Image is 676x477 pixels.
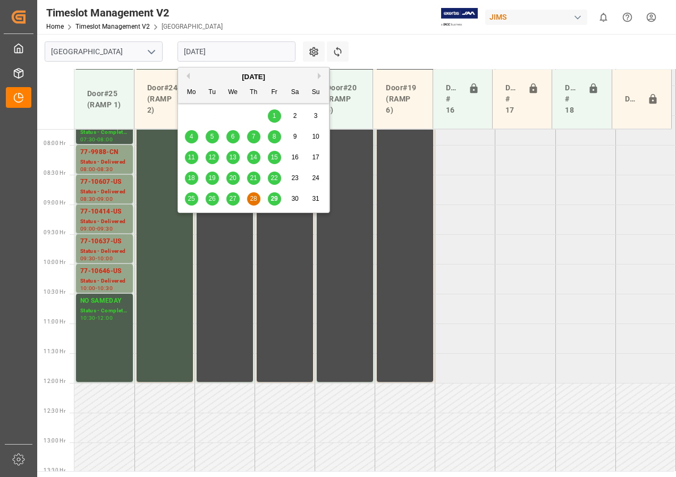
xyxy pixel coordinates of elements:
span: 31 [312,195,319,202]
div: Choose Thursday, August 28th, 2025 [247,192,260,206]
span: 19 [208,174,215,182]
div: Choose Tuesday, August 12th, 2025 [206,151,219,164]
button: Help Center [615,5,639,29]
span: 1 [273,112,276,120]
span: 10:30 Hr [44,289,65,295]
div: 09:30 [97,226,113,231]
div: - [96,167,97,172]
span: 12:00 Hr [44,378,65,384]
span: 11:30 Hr [44,348,65,354]
div: 08:30 [97,167,113,172]
span: 5 [210,133,214,140]
span: 23 [291,174,298,182]
div: Door#24 (RAMP 2) [143,78,185,120]
div: - [96,256,97,261]
div: Doors # 18 [561,78,583,120]
input: Type to search/select [45,41,163,62]
button: JIMS [485,7,591,27]
div: - [96,197,97,201]
span: 10:00 Hr [44,259,65,265]
div: Status - Delivered [80,158,129,167]
div: Choose Friday, August 15th, 2025 [268,151,281,164]
span: 24 [312,174,319,182]
div: 09:00 [97,197,113,201]
div: Doors # 16 [442,78,464,120]
span: 13:00 Hr [44,438,65,444]
div: Door#19 (RAMP 6) [382,78,424,120]
span: 10 [312,133,319,140]
div: Choose Friday, August 29th, 2025 [268,192,281,206]
span: 22 [271,174,277,182]
div: Status - Delivered [80,277,129,286]
div: - [96,226,97,231]
div: Choose Friday, August 1st, 2025 [268,109,281,123]
div: Choose Saturday, August 2nd, 2025 [289,109,302,123]
div: 10:30 [80,316,96,320]
div: Choose Tuesday, August 19th, 2025 [206,172,219,185]
div: 10:30 [97,286,113,291]
div: 10:00 [80,286,96,291]
div: Choose Saturday, August 30th, 2025 [289,192,302,206]
button: Previous Month [183,73,190,79]
div: Fr [268,86,281,99]
div: 08:00 [80,167,96,172]
div: Choose Friday, August 22nd, 2025 [268,172,281,185]
div: Status - Completed [80,128,129,137]
span: 25 [188,195,195,202]
button: Next Month [318,73,324,79]
div: Choose Monday, August 11th, 2025 [185,151,198,164]
span: 17 [312,154,319,161]
span: 14 [250,154,257,161]
span: 12:30 Hr [44,408,65,414]
div: Su [309,86,323,99]
span: 29 [271,195,277,202]
div: Choose Monday, August 25th, 2025 [185,192,198,206]
div: Choose Wednesday, August 27th, 2025 [226,192,240,206]
span: 09:30 Hr [44,229,65,235]
div: Choose Wednesday, August 6th, 2025 [226,130,240,143]
span: 08:00 Hr [44,140,65,146]
span: 13 [229,154,236,161]
div: Choose Friday, August 8th, 2025 [268,130,281,143]
div: Choose Tuesday, August 26th, 2025 [206,192,219,206]
div: Choose Sunday, August 24th, 2025 [309,172,323,185]
div: Choose Sunday, August 17th, 2025 [309,151,323,164]
a: Home [46,23,64,30]
div: 12:00 [97,316,113,320]
div: Choose Sunday, August 3rd, 2025 [309,109,323,123]
div: Mo [185,86,198,99]
button: show 0 new notifications [591,5,615,29]
span: 30 [291,195,298,202]
div: Choose Wednesday, August 20th, 2025 [226,172,240,185]
div: Choose Thursday, August 14th, 2025 [247,151,260,164]
div: Door#20 (RAMP 5) [322,78,364,120]
div: Choose Sunday, August 31st, 2025 [309,192,323,206]
div: Choose Wednesday, August 13th, 2025 [226,151,240,164]
span: 18 [188,174,195,182]
span: 2 [293,112,297,120]
div: Status - Delivered [80,217,129,226]
img: Exertis%20JAM%20-%20Email%20Logo.jpg_1722504956.jpg [441,8,478,27]
span: 21 [250,174,257,182]
a: Timeslot Management V2 [75,23,150,30]
span: 12 [208,154,215,161]
div: Tu [206,86,219,99]
span: 7 [252,133,256,140]
div: 08:30 [80,197,96,201]
span: 8 [273,133,276,140]
span: 09:00 Hr [44,200,65,206]
div: Choose Tuesday, August 5th, 2025 [206,130,219,143]
span: 4 [190,133,193,140]
div: 77-10414-US [80,207,129,217]
span: 9 [293,133,297,140]
span: 13:30 Hr [44,467,65,473]
div: Status - Completed [80,306,129,316]
div: - [96,316,97,320]
div: 77-10646-US [80,266,129,277]
div: 77-10607-US [80,177,129,188]
div: 08:00 [97,137,113,142]
button: open menu [143,44,159,60]
span: 11 [188,154,195,161]
div: - [96,286,97,291]
div: 77-10637-US [80,236,129,247]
